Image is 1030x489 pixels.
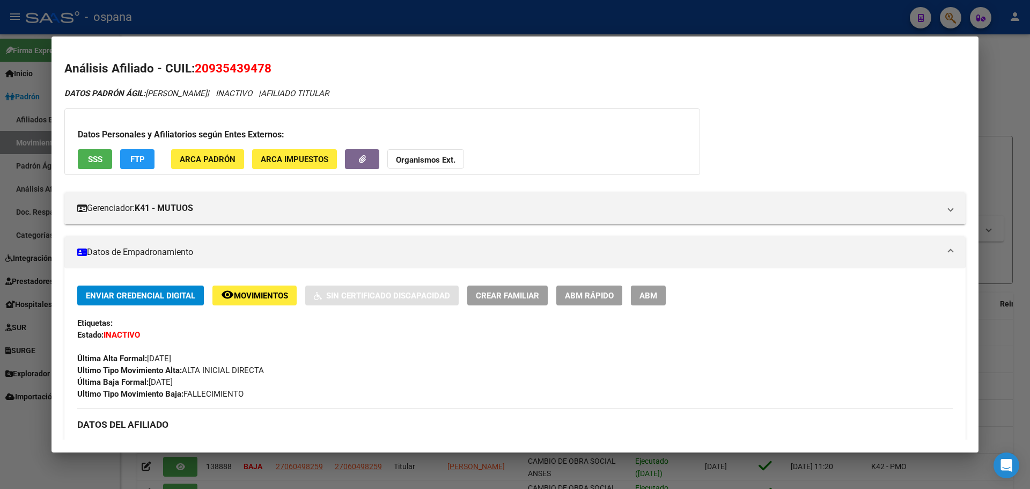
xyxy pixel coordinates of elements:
span: FTP [130,155,145,164]
button: FTP [120,149,154,169]
button: ABM [631,286,666,305]
strong: Última Baja Formal: [77,377,149,387]
span: [PERSON_NAME] [64,89,207,98]
span: Enviar Credencial Digital [86,291,195,301]
mat-expansion-panel-header: Datos de Empadronamiento [64,236,966,268]
span: Sin Certificado Discapacidad [326,291,450,301]
button: Organismos Ext. [387,149,464,169]
mat-expansion-panel-header: Gerenciador:K41 - MUTUOS [64,192,966,224]
span: SSS [88,155,102,164]
div: Open Intercom Messenger [994,452,1019,478]
strong: INACTIVO [104,330,140,340]
button: ABM Rápido [556,286,622,305]
span: AFILIADO TITULAR [261,89,329,98]
strong: Ultimo Tipo Movimiento Alta: [77,366,182,375]
strong: Última Alta Formal: [77,354,147,363]
strong: Estado: [77,330,104,340]
h3: Datos Personales y Afiliatorios según Entes Externos: [78,128,687,141]
i: | INACTIVO | [64,89,329,98]
mat-panel-title: Datos de Empadronamiento [77,246,940,259]
span: 20935439478 [195,61,271,75]
span: ABM Rápido [565,291,614,301]
span: ARCA Padrón [180,155,236,164]
span: Movimientos [234,291,288,301]
mat-panel-title: Gerenciador: [77,202,940,215]
strong: DATOS PADRÓN ÁGIL: [64,89,145,98]
button: SSS [78,149,112,169]
button: Movimientos [212,286,297,305]
strong: Ultimo Tipo Movimiento Baja: [77,389,183,399]
button: Crear Familiar [467,286,548,305]
mat-icon: remove_red_eye [221,288,234,301]
span: ARCA Impuestos [261,155,328,164]
span: [DATE] [77,354,171,363]
span: Crear Familiar [476,291,539,301]
span: ABM [639,291,657,301]
strong: Organismos Ext. [396,155,455,165]
h3: DATOS DEL AFILIADO [77,419,953,430]
button: Sin Certificado Discapacidad [305,286,459,305]
button: Enviar Credencial Digital [77,286,204,305]
button: ARCA Padrón [171,149,244,169]
h2: Análisis Afiliado - CUIL: [64,60,966,78]
span: ALTA INICIAL DIRECTA [77,366,264,375]
span: FALLECIMIENTO [77,389,244,399]
span: [DATE] [77,377,173,387]
strong: Etiquetas: [77,318,113,328]
strong: K41 - MUTUOS [135,202,193,215]
button: ARCA Impuestos [252,149,337,169]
